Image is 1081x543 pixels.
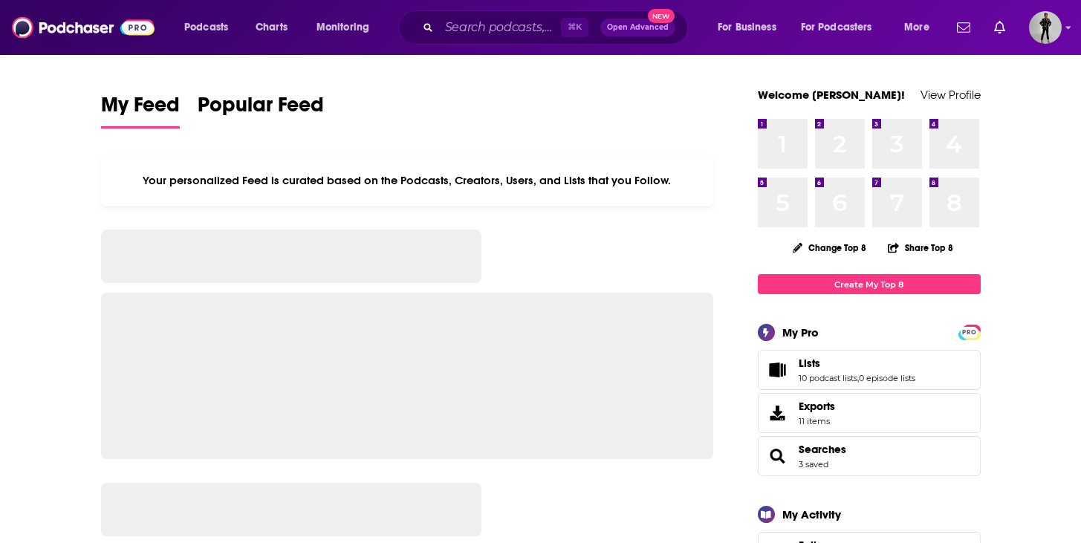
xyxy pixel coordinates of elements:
button: open menu [306,16,389,39]
button: Show profile menu [1029,11,1062,44]
span: Exports [799,400,835,413]
a: Exports [758,393,981,433]
span: For Business [718,17,776,38]
span: 11 items [799,416,835,426]
button: Change Top 8 [784,238,876,257]
span: My Feed [101,92,180,126]
span: ⌘ K [561,18,588,37]
a: Lists [763,360,793,380]
a: Searches [799,443,846,456]
button: open menu [707,16,795,39]
img: Podchaser - Follow, Share and Rate Podcasts [12,13,155,42]
a: 0 episode lists [859,373,915,383]
a: Searches [763,446,793,466]
span: Charts [256,17,288,38]
span: Exports [763,403,793,423]
div: Your personalized Feed is curated based on the Podcasts, Creators, Users, and Lists that you Follow. [101,155,714,206]
a: 10 podcast lists [799,373,857,383]
span: More [904,17,929,38]
div: Search podcasts, credits, & more... [412,10,702,45]
div: My Activity [782,507,841,521]
a: My Feed [101,92,180,129]
span: Podcasts [184,17,228,38]
div: My Pro [782,325,819,339]
button: Share Top 8 [887,233,954,262]
a: Welcome [PERSON_NAME]! [758,88,905,102]
span: Popular Feed [198,92,324,126]
a: Show notifications dropdown [951,15,976,40]
span: Monitoring [316,17,369,38]
span: Lists [758,350,981,390]
button: open menu [791,16,894,39]
a: Charts [246,16,296,39]
button: open menu [894,16,948,39]
a: Create My Top 8 [758,274,981,294]
span: Searches [758,436,981,476]
button: open menu [174,16,247,39]
span: New [648,9,675,23]
a: PRO [961,326,978,337]
span: Open Advanced [607,24,669,31]
button: Open AdvancedNew [600,19,675,36]
input: Search podcasts, credits, & more... [439,16,561,39]
a: Lists [799,357,915,370]
a: Popular Feed [198,92,324,129]
a: View Profile [921,88,981,102]
img: User Profile [1029,11,1062,44]
span: For Podcasters [801,17,872,38]
a: 3 saved [799,459,828,469]
span: PRO [961,327,978,338]
a: Show notifications dropdown [988,15,1011,40]
span: Logged in as maradorne [1029,11,1062,44]
span: Lists [799,357,820,370]
span: , [857,373,859,383]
